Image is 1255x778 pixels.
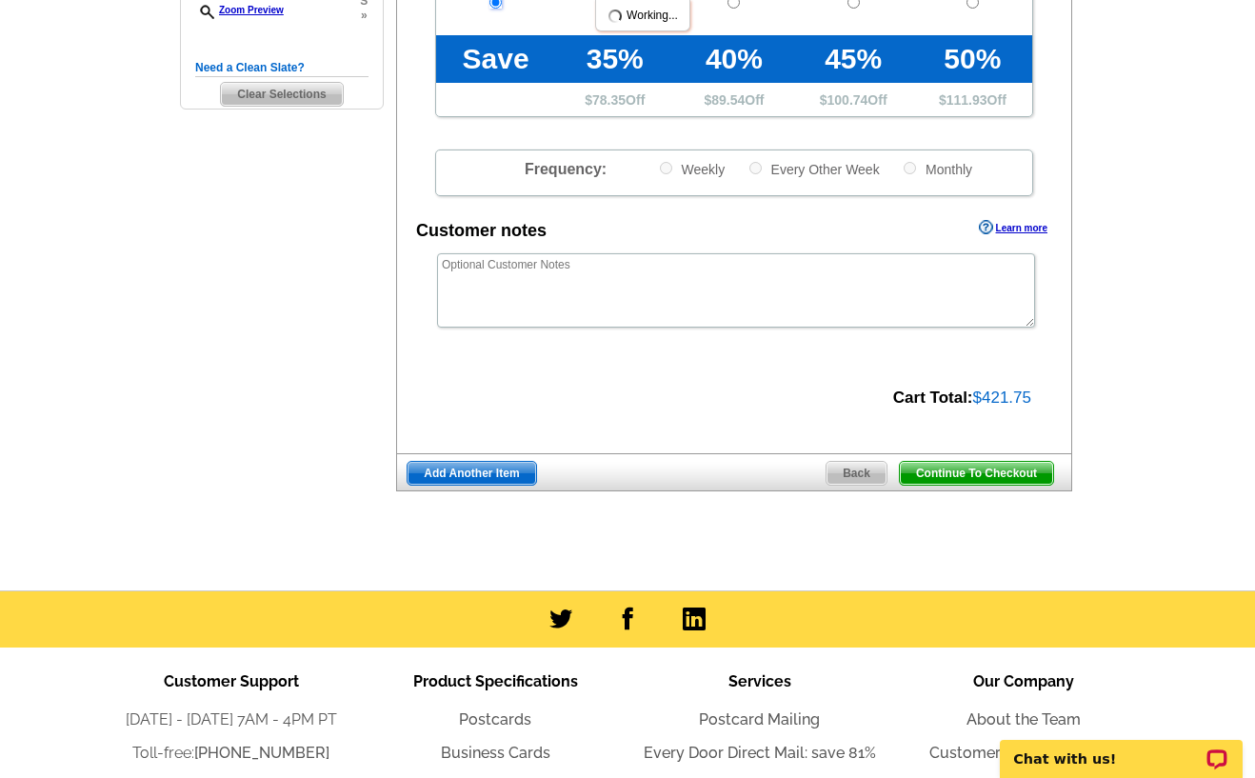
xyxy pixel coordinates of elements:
[966,710,1081,728] a: About the Team
[195,59,369,77] h5: Need a Clean Slate?
[794,83,913,116] td: $ Off
[728,672,791,690] span: Services
[674,35,793,83] td: 40%
[987,718,1255,778] iframe: LiveChat chat widget
[929,744,1119,762] a: Customer Success Stories
[525,161,607,177] span: Frequency:
[747,160,880,178] label: Every Other Week
[164,672,299,690] span: Customer Support
[360,9,369,23] span: »
[893,389,973,407] strong: Cart Total:
[436,35,555,83] td: Save
[413,672,578,690] span: Product Specifications
[900,462,1053,485] span: Continue To Checkout
[416,218,547,244] div: Customer notes
[555,83,674,116] td: $ Off
[408,462,535,485] span: Add Another Item
[555,35,674,83] td: 35%
[749,162,762,174] input: Every Other Week
[660,162,672,174] input: Weekly
[826,461,887,486] a: Back
[194,744,329,762] a: [PHONE_NUMBER]
[913,35,1032,83] td: 50%
[221,83,342,106] span: Clear Selections
[592,92,626,108] span: 78.35
[644,744,876,762] a: Every Door Direct Mail: save 81%
[711,92,745,108] span: 89.54
[827,92,868,108] span: 100.74
[794,35,913,83] td: 45%
[946,92,987,108] span: 111.93
[459,710,531,728] a: Postcards
[827,462,886,485] span: Back
[699,710,820,728] a: Postcard Mailing
[99,708,364,731] li: [DATE] - [DATE] 7AM - 4PM PT
[913,83,1032,116] td: $ Off
[608,9,623,24] img: loading...
[973,389,1031,407] span: $421.75
[407,461,536,486] a: Add Another Item
[658,160,726,178] label: Weekly
[904,162,916,174] input: Monthly
[99,742,364,765] li: Toll-free:
[441,744,550,762] a: Business Cards
[195,5,284,15] a: Zoom Preview
[973,672,1074,690] span: Our Company
[979,220,1047,235] a: Learn more
[902,160,972,178] label: Monthly
[674,83,793,116] td: $ Off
